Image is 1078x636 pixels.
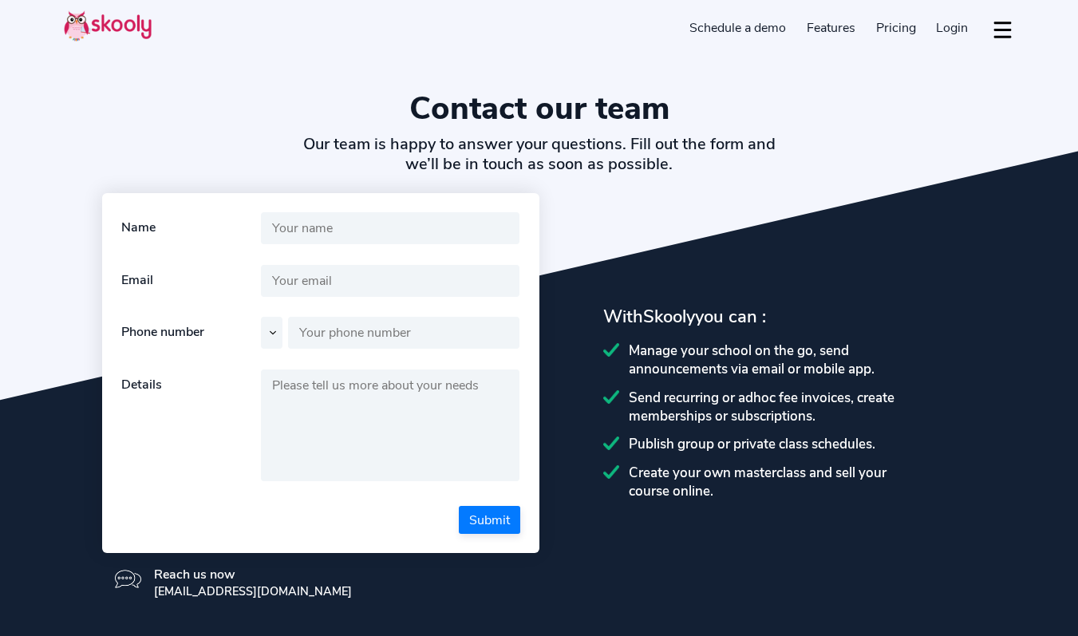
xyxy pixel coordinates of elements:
[936,19,968,37] span: Login
[288,317,520,349] input: Your phone number
[154,583,352,599] div: [EMAIL_ADDRESS][DOMAIN_NAME]
[796,15,866,41] a: Features
[115,566,141,592] img: icon-message
[302,134,777,174] h2: Our team is happy to answer your questions. Fill out the form and we’ll be in touch as soon as po...
[121,212,261,244] div: Name
[876,19,916,37] span: Pricing
[121,317,261,349] div: Phone number
[261,265,520,297] input: Your email
[926,15,978,41] a: Login
[866,15,926,41] a: Pricing
[64,10,152,41] img: Skooly
[459,506,520,534] button: Submit
[261,212,520,244] input: Your name
[121,369,261,486] div: Details
[680,15,797,41] a: Schedule a demo
[603,464,977,500] div: Create your own masterclass and sell your course online.
[991,11,1014,48] button: dropdown menu
[121,265,261,297] div: Email
[603,305,977,329] div: With you can :
[603,342,977,378] div: Manage your school on the go, send announcements via email or mobile app.
[603,435,977,453] div: Publish group or private class schedules.
[643,305,695,329] span: Skooly
[154,566,352,583] div: Reach us now
[64,89,1014,128] h1: Contact our team
[603,389,977,425] div: Send recurring or adhoc fee invoices, create memberships or subscriptions.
